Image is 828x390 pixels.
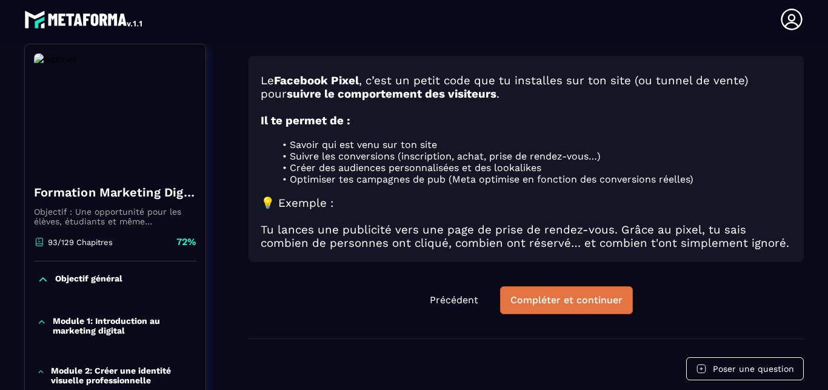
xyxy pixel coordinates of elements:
[261,197,792,210] h3: 💡 Exemple :
[24,7,144,32] img: logo
[55,274,122,286] p: Objectif général
[275,139,792,150] li: Savoir qui est venu sur ton site
[420,287,488,314] button: Précédent
[686,357,804,380] button: Poser une question
[275,150,792,162] li: Suivre les conversions (inscription, achat, prise de rendez-vous…)
[510,294,623,306] div: Compléter et continuer
[275,173,792,185] li: Optimiser tes campagnes de pub (Meta optimise en fonction des conversions réelles)
[261,114,350,127] strong: Il te permet de :
[500,286,633,314] button: Compléter et continuer
[261,74,792,101] h3: Le , c’est un petit code que tu installes sur ton site (ou tunnel de vente) pour .
[261,223,792,250] h3: Tu lances une publicité vers une page de prise de rendez-vous. Grâce au pixel, tu sais combien de...
[34,184,196,201] h4: Formation Marketing Digital_Vacances2025
[48,238,113,247] p: 93/129 Chapitres
[34,207,196,226] p: Objectif : Une opportunité pour les élèves, étudiants et même professionnels
[51,366,193,385] p: Module 2: Créer une identité visuelle professionnelle
[34,53,196,175] img: banner
[176,235,196,249] p: 72%
[287,87,496,101] strong: suivre le comportement des visiteurs
[275,162,792,173] li: Créer des audiences personnalisées et des lookalikes
[274,74,359,87] strong: Facebook Pixel
[53,316,194,335] p: Module 1: Introduction au marketing digital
